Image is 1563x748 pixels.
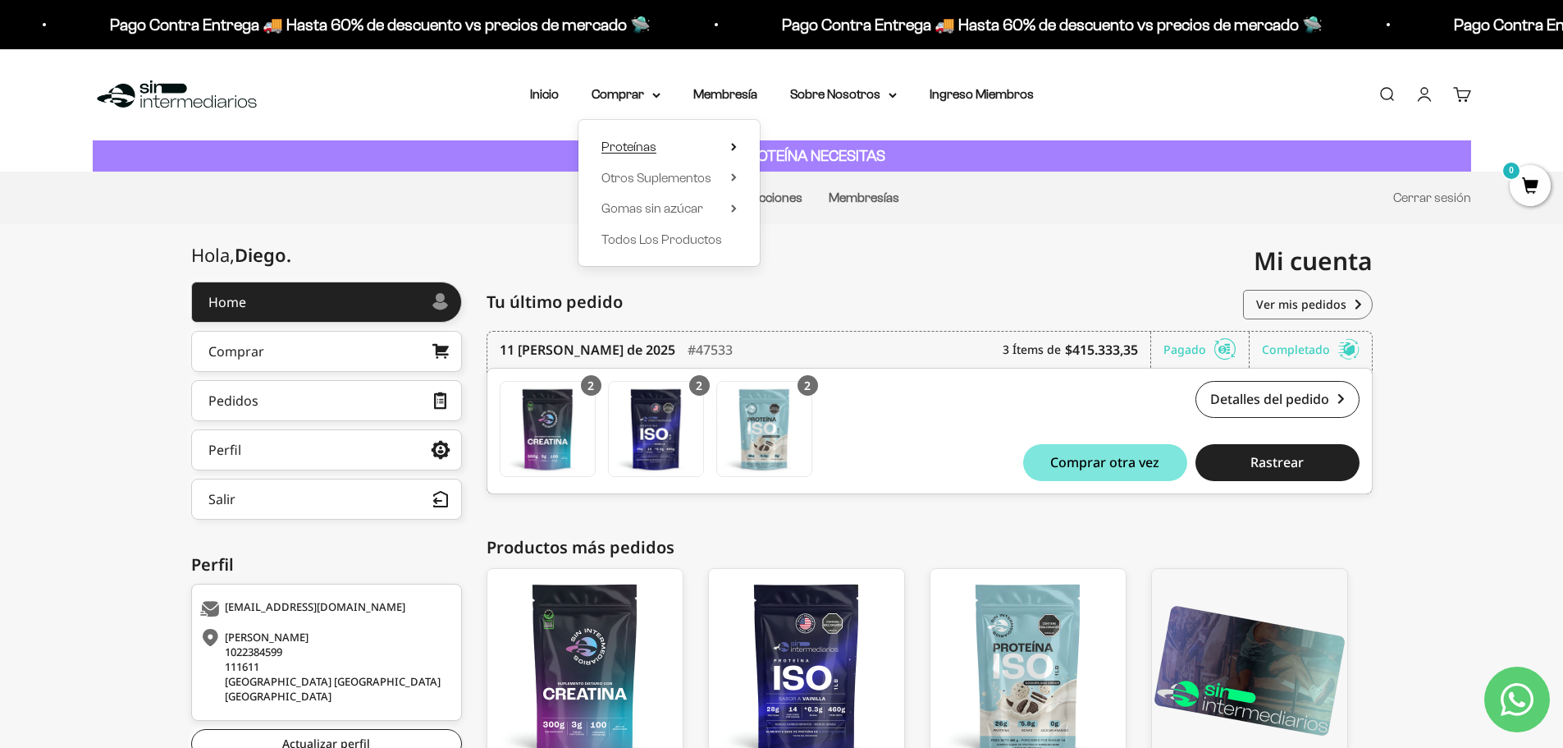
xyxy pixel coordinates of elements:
div: 2 [689,375,710,396]
div: Perfil [191,553,462,577]
span: Comprar otra vez [1050,456,1159,469]
span: Mi cuenta [1254,244,1373,278]
a: Home [191,282,462,323]
a: Proteína Aislada ISO - Vainilla - Vanilla / 1 libra [608,381,704,477]
b: $415.333,35 [1065,340,1138,360]
span: Todos Los Productos [601,232,722,246]
img: Translation missing: es.Creatina Monohidrato [500,382,595,476]
summary: Proteínas [601,136,737,158]
a: Pedidos [191,380,462,421]
a: Creatina Monohidrato [500,381,596,477]
a: Membresías [829,190,899,204]
a: Perfil [191,429,462,470]
button: Salir [191,479,462,520]
a: Ingreso Miembros [930,87,1034,101]
span: Diego [235,242,291,267]
div: Hola, [191,245,291,265]
div: Salir [208,493,235,506]
a: Ver mis pedidos [1243,290,1373,319]
span: Gomas sin azúcar [601,201,703,215]
summary: Comprar [592,84,660,105]
div: Completado [1262,332,1360,368]
mark: 0 [1501,161,1521,181]
a: Comprar [191,331,462,372]
div: [PERSON_NAME] 1022384599 111611 [GEOGRAPHIC_DATA] [GEOGRAPHIC_DATA] [GEOGRAPHIC_DATA] [200,630,449,704]
button: Comprar otra vez [1023,444,1187,481]
img: Translation missing: es.Proteína Aislada ISO - Vainilla - Vanilla / 1 libra [609,382,703,476]
div: Productos más pedidos [487,535,1373,560]
p: Pago Contra Entrega 🚚 Hasta 60% de descuento vs precios de mercado 🛸 [749,11,1290,38]
p: Pago Contra Entrega 🚚 Hasta 60% de descuento vs precios de mercado 🛸 [77,11,618,38]
summary: Sobre Nosotros [790,84,897,105]
span: . [286,242,291,267]
div: 2 [581,375,601,396]
div: Perfil [208,443,241,457]
a: Detalles del pedido [1195,381,1360,418]
a: Membresía [693,87,757,101]
a: Cerrar sesión [1393,190,1471,204]
a: 0 [1510,178,1551,196]
img: Translation missing: es.Proteína Aislada ISO - Cookies & Cream - Cookies & Cream / 1 libra (460g) [717,382,811,476]
button: Rastrear [1195,444,1360,481]
a: Todos Los Productos [601,229,737,250]
summary: Otros Suplementos [601,167,737,189]
div: 3 Ítems de [1003,332,1151,368]
span: Rastrear [1250,456,1304,469]
div: Pedidos [208,394,258,407]
strong: CUANTA PROTEÍNA NECESITAS [678,147,885,164]
a: Proteína Aislada ISO - Cookies & Cream - Cookies & Cream / 1 libra (460g) [716,381,812,477]
a: Inicio [530,87,559,101]
time: 11 [PERSON_NAME] de 2025 [500,340,675,360]
span: Tu último pedido [487,290,623,314]
a: Direcciones [736,190,802,204]
div: 2 [797,375,818,396]
div: Pagado [1163,332,1250,368]
div: [EMAIL_ADDRESS][DOMAIN_NAME] [200,601,449,617]
span: Otros Suplementos [601,171,711,185]
div: Home [208,296,246,309]
summary: Gomas sin azúcar [601,198,737,219]
span: Proteínas [601,140,656,154]
div: #47533 [688,332,733,368]
div: Comprar [208,345,264,358]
